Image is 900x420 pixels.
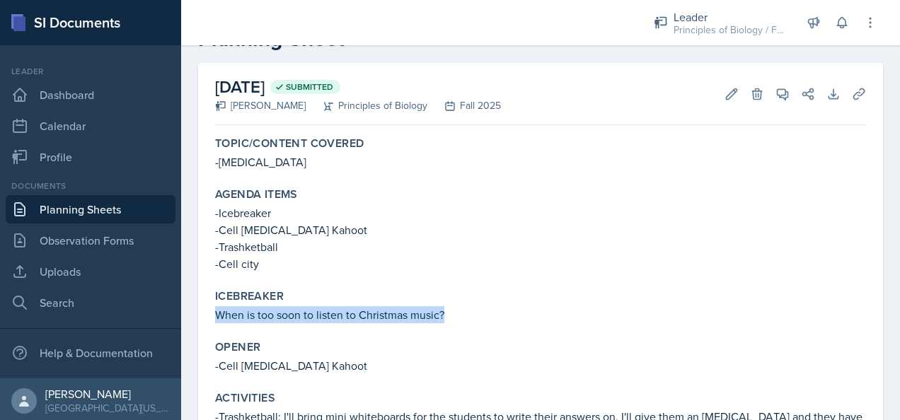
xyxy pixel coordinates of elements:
div: [GEOGRAPHIC_DATA][US_STATE] [45,401,170,415]
label: Activities [215,391,275,405]
h2: Planning Sheet [198,26,883,52]
label: Topic/Content Covered [215,136,364,151]
div: [PERSON_NAME] [45,387,170,401]
p: -[MEDICAL_DATA] [215,153,866,170]
p: -Cell city [215,255,866,272]
a: Search [6,288,175,317]
div: Leader [6,65,175,78]
a: Uploads [6,257,175,286]
p: -Icebreaker [215,204,866,221]
h2: [DATE] [215,74,501,100]
a: Calendar [6,112,175,140]
p: When is too soon to listen to Christmas music? [215,306,866,323]
div: Principles of Biology [306,98,427,113]
p: -Cell [MEDICAL_DATA] Kahoot [215,357,866,374]
div: Documents [6,180,175,192]
p: -Trashketball [215,238,866,255]
a: Planning Sheets [6,195,175,223]
p: -Cell [MEDICAL_DATA] Kahoot [215,221,866,238]
div: Help & Documentation [6,339,175,367]
label: Opener [215,340,260,354]
div: [PERSON_NAME] [215,98,306,113]
label: Icebreaker [215,289,284,303]
label: Agenda items [215,187,298,202]
a: Observation Forms [6,226,175,255]
div: Fall 2025 [427,98,501,113]
div: Leader [674,8,787,25]
a: Dashboard [6,81,175,109]
a: Profile [6,143,175,171]
div: Principles of Biology / Fall 2025 [674,23,787,37]
span: Submitted [286,81,333,93]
